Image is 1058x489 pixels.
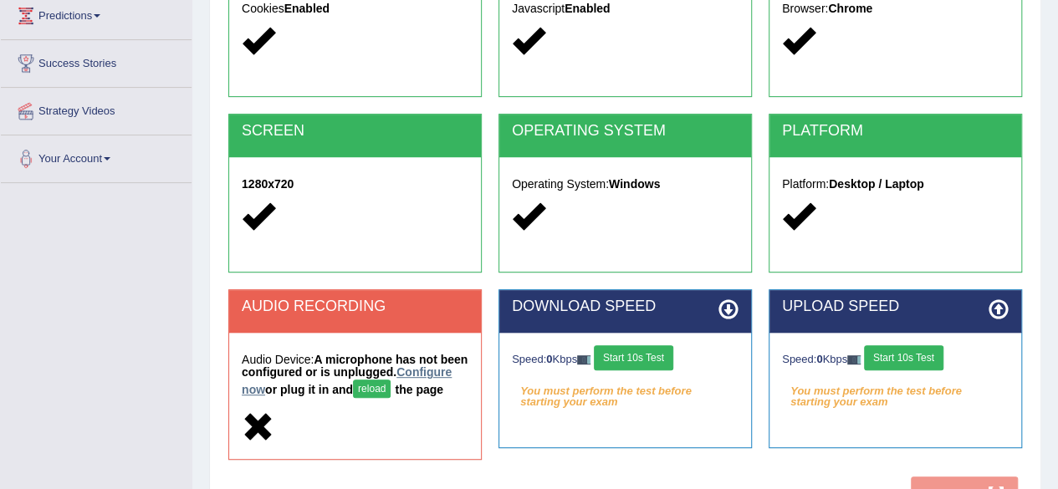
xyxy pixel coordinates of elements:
[609,177,660,191] strong: Windows
[242,298,468,315] h2: AUDIO RECORDING
[782,379,1009,404] em: You must perform the test before starting your exam
[512,3,739,15] h5: Javascript
[829,177,924,191] strong: Desktop / Laptop
[512,123,739,140] h2: OPERATING SYSTEM
[782,345,1009,374] div: Speed: Kbps
[828,2,872,15] strong: Chrome
[847,355,861,364] img: ajax-loader-fb-connection.gif
[242,353,468,396] strong: A microphone has not been configured or is unplugged. or plug it in and the page
[1,135,192,177] a: Your Account
[546,353,552,365] strong: 0
[594,345,673,370] button: Start 10s Test
[242,123,468,140] h2: SCREEN
[816,353,822,365] strong: 0
[512,345,739,374] div: Speed: Kbps
[565,2,610,15] strong: Enabled
[782,3,1009,15] h5: Browser:
[353,379,391,398] button: reload
[512,178,739,191] h5: Operating System:
[284,2,330,15] strong: Enabled
[782,298,1009,315] h2: UPLOAD SPEED
[1,88,192,130] a: Strategy Videos
[242,365,452,396] a: Configure now
[1,40,192,82] a: Success Stories
[782,123,1009,140] h2: PLATFORM
[512,379,739,404] em: You must perform the test before starting your exam
[242,3,468,15] h5: Cookies
[512,298,739,315] h2: DOWNLOAD SPEED
[577,355,590,364] img: ajax-loader-fb-connection.gif
[242,354,468,402] h5: Audio Device:
[782,178,1009,191] h5: Platform:
[242,177,294,191] strong: 1280x720
[864,345,943,370] button: Start 10s Test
